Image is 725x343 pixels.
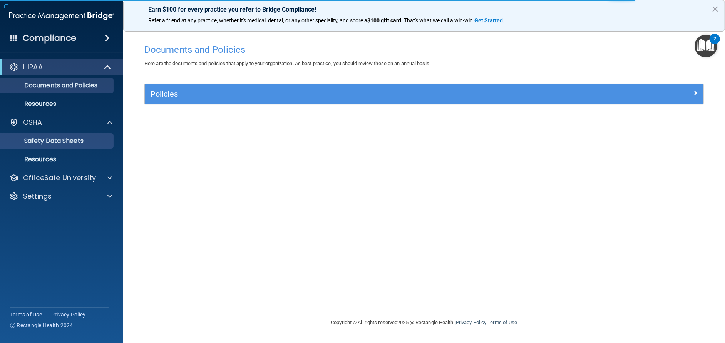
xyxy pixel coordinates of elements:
span: ! That's what we call a win-win. [401,17,474,23]
h5: Policies [151,90,558,98]
p: HIPAA [23,62,43,72]
a: Privacy Policy [456,320,486,325]
a: OSHA [9,118,112,127]
button: Close [712,3,719,15]
a: Terms of Use [10,311,42,318]
iframe: Drift Widget Chat Controller [592,288,716,319]
strong: $100 gift card [367,17,401,23]
a: Policies [151,88,698,100]
span: Refer a friend at any practice, whether it's medical, dental, or any other speciality, and score a [148,17,367,23]
p: Settings [23,192,52,201]
img: PMB logo [9,8,114,23]
p: Resources [5,100,110,108]
span: Ⓒ Rectangle Health 2024 [10,321,73,329]
button: Open Resource Center, 2 new notifications [695,35,717,57]
p: OfficeSafe University [23,173,96,182]
p: Earn $100 for every practice you refer to Bridge Compliance! [148,6,700,13]
span: Here are the documents and policies that apply to your organization. As best practice, you should... [144,60,430,66]
div: 2 [713,39,716,49]
h4: Compliance [23,33,76,44]
a: Get Started [474,17,504,23]
p: OSHA [23,118,42,127]
a: HIPAA [9,62,112,72]
a: Terms of Use [487,320,517,325]
p: Safety Data Sheets [5,137,110,145]
a: Privacy Policy [51,311,86,318]
p: Resources [5,156,110,163]
strong: Get Started [474,17,503,23]
h4: Documents and Policies [144,45,704,55]
div: Copyright © All rights reserved 2025 @ Rectangle Health | | [284,310,565,335]
a: Settings [9,192,112,201]
a: OfficeSafe University [9,173,112,182]
p: Documents and Policies [5,82,110,89]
